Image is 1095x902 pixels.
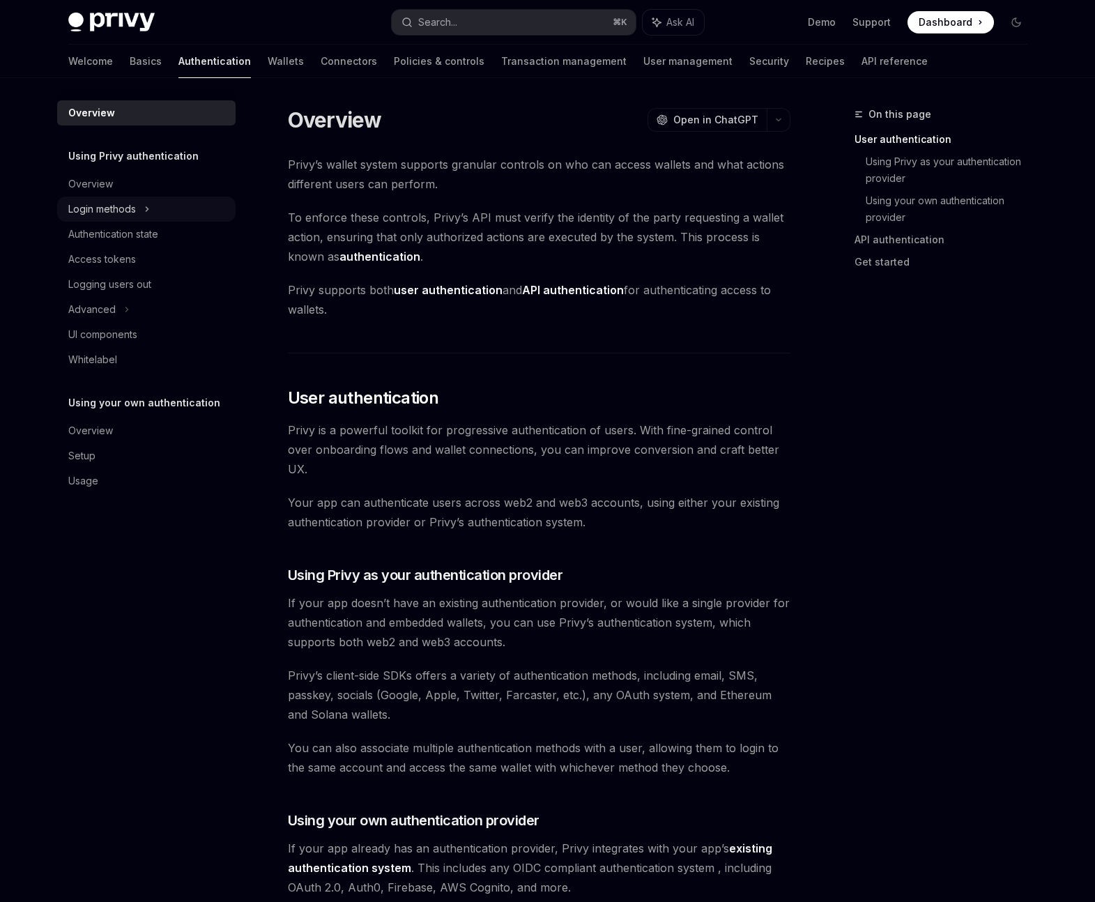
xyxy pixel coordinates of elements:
span: Using Privy as your authentication provider [288,565,563,585]
a: User management [643,45,733,78]
img: dark logo [68,13,155,32]
div: Usage [68,473,98,489]
button: Toggle dark mode [1005,11,1027,33]
div: Advanced [68,301,116,318]
span: Ask AI [666,15,694,29]
button: Ask AI [643,10,704,35]
a: Support [852,15,891,29]
button: Search...⌘K [392,10,636,35]
span: On this page [868,106,931,123]
a: Recipes [806,45,845,78]
span: Your app can authenticate users across web2 and web3 accounts, using either your existing authent... [288,493,790,532]
strong: API authentication [522,283,624,297]
div: Whitelabel [68,351,117,368]
button: Open in ChatGPT [648,108,767,132]
a: API authentication [855,229,1039,251]
span: Privy’s client-side SDKs offers a variety of authentication methods, including email, SMS, passke... [288,666,790,724]
span: Privy is a powerful toolkit for progressive authentication of users. With fine-grained control ov... [288,420,790,479]
span: Dashboard [919,15,972,29]
strong: user authentication [394,283,503,297]
span: Privy’s wallet system supports granular controls on who can access wallets and what actions diffe... [288,155,790,194]
a: Overview [57,171,236,197]
span: Using your own authentication provider [288,811,539,830]
a: Access tokens [57,247,236,272]
a: Get started [855,251,1039,273]
a: Overview [57,100,236,125]
a: Demo [808,15,836,29]
strong: authentication [339,250,420,263]
div: UI components [68,326,137,343]
a: Security [749,45,789,78]
a: Authentication state [57,222,236,247]
a: Using Privy as your authentication provider [866,151,1039,190]
a: Transaction management [501,45,627,78]
a: Using your own authentication provider [866,190,1039,229]
h5: Using your own authentication [68,395,220,411]
span: Open in ChatGPT [673,113,758,127]
a: Wallets [268,45,304,78]
a: Authentication [178,45,251,78]
div: Overview [68,176,113,192]
div: Access tokens [68,251,136,268]
span: If your app already has an authentication provider, Privy integrates with your app’s . This inclu... [288,839,790,897]
span: User authentication [288,387,439,409]
span: Privy supports both and for authenticating access to wallets. [288,280,790,319]
a: Welcome [68,45,113,78]
div: Overview [68,105,115,121]
div: Setup [68,448,95,464]
a: User authentication [855,128,1039,151]
a: Connectors [321,45,377,78]
a: Basics [130,45,162,78]
span: ⌘ K [613,17,627,28]
span: To enforce these controls, Privy’s API must verify the identity of the party requesting a wallet ... [288,208,790,266]
h1: Overview [288,107,382,132]
div: Authentication state [68,226,158,243]
a: UI components [57,322,236,347]
a: Usage [57,468,236,494]
div: Search... [418,14,457,31]
span: You can also associate multiple authentication methods with a user, allowing them to login to the... [288,738,790,777]
a: Logging users out [57,272,236,297]
span: If your app doesn’t have an existing authentication provider, or would like a single provider for... [288,593,790,652]
a: Whitelabel [57,347,236,372]
a: API reference [862,45,928,78]
div: Logging users out [68,276,151,293]
h5: Using Privy authentication [68,148,199,165]
div: Login methods [68,201,136,217]
a: Policies & controls [394,45,484,78]
a: Setup [57,443,236,468]
a: Dashboard [908,11,994,33]
div: Overview [68,422,113,439]
a: Overview [57,418,236,443]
